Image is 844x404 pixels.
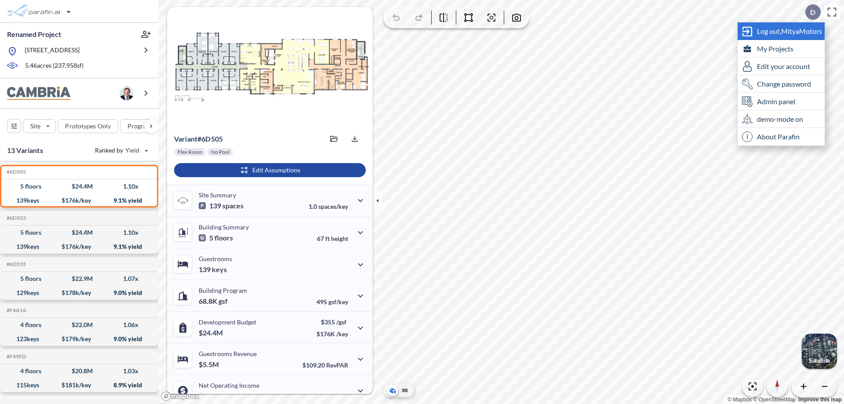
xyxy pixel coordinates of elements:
[753,397,796,403] a: OpenStreetMap
[215,233,233,242] span: floors
[120,86,134,100] img: user logo
[199,233,233,242] p: 5
[810,8,815,16] p: D
[7,145,43,156] p: 13 Variants
[802,334,837,369] button: Switcher ImageSatellite
[199,328,224,337] p: $24.4M
[125,146,140,155] span: Yield
[199,297,228,306] p: 68.8K
[65,122,111,131] p: Prototypes Only
[5,307,26,313] h5: Click to copy the code
[316,318,348,326] p: $355
[317,235,348,242] p: 67
[738,22,825,40] div: Log out
[328,298,348,306] span: gsf/key
[178,149,202,156] p: Flex Room
[161,391,200,401] a: Mapbox homepage
[757,97,795,106] span: Admin panel
[757,27,822,36] span: Log out, MityaMotors
[7,29,61,39] p: Renamed Project
[387,385,398,396] button: Aerial View
[329,393,348,400] span: margin
[199,223,249,231] p: Building Summary
[757,44,793,53] span: My Projects
[5,215,26,221] h5: Click to copy the code
[25,61,84,71] p: 5.46 acres ( 237,958 sf)
[199,360,220,369] p: $5.5M
[199,287,247,294] p: Building Program
[199,201,244,210] p: 139
[738,110,825,128] div: demo-mode on
[331,235,348,242] span: height
[742,131,753,142] span: i
[738,58,825,75] div: Edit user
[757,132,800,141] span: About Parafin
[174,135,197,143] span: Variant
[5,261,26,267] h5: Click to copy the code
[738,128,825,146] div: About Parafin
[23,119,56,133] button: Site
[211,149,229,156] p: No Pool
[199,265,227,274] p: 139
[316,330,348,338] p: $176K
[728,397,752,403] a: Mapbox
[311,393,348,400] p: 40.0%
[199,318,256,326] p: Development Budget
[199,350,257,357] p: Guestrooms Revenue
[222,201,244,210] span: spaces
[798,397,842,403] a: Improve this map
[5,353,26,360] h5: Click to copy the code
[316,298,348,306] p: 495
[302,361,348,369] p: $109.20
[120,119,167,133] button: Program
[738,75,825,93] div: Change password
[400,385,410,396] button: Site Plan
[218,297,228,306] span: gsf
[326,361,348,369] span: RevPAR
[7,87,70,100] img: BrandImage
[318,203,348,210] span: spaces/key
[757,62,810,71] span: Edit your account
[5,169,26,175] h5: Click to copy the code
[757,115,803,124] span: demo-mode on
[174,163,366,177] button: Edit Assumptions
[25,46,80,57] p: [STREET_ADDRESS]
[738,40,825,58] div: My Projects
[336,318,346,326] span: /gsf
[802,334,837,369] img: Switcher Image
[199,191,236,199] p: Site Summary
[336,330,348,338] span: /key
[127,122,152,131] p: Program
[757,80,811,88] span: Change password
[325,235,330,242] span: ft
[738,93,825,110] div: Admin panel
[199,392,220,400] p: $2.2M
[199,382,259,389] p: Net Operating Income
[212,265,227,274] span: keys
[309,203,348,210] p: 1.0
[809,357,830,364] p: Satellite
[252,166,300,175] p: Edit Assumptions
[58,119,118,133] button: Prototypes Only
[199,255,232,262] p: Guestrooms
[174,135,223,143] p: # 6d505
[88,143,154,157] button: Ranked by Yield
[30,122,40,131] p: Site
